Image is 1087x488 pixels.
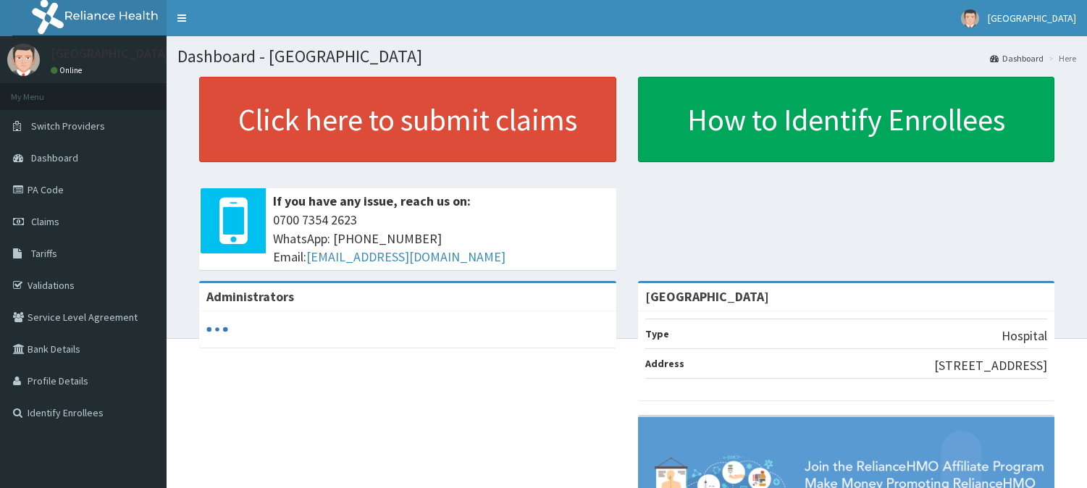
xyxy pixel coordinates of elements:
b: Administrators [206,288,294,305]
a: Click here to submit claims [199,77,616,162]
a: How to Identify Enrollees [638,77,1055,162]
p: [GEOGRAPHIC_DATA] [51,47,170,60]
img: User Image [7,43,40,76]
b: If you have any issue, reach us on: [273,193,471,209]
h1: Dashboard - [GEOGRAPHIC_DATA] [177,47,1076,66]
p: Hospital [1002,327,1047,345]
img: User Image [961,9,979,28]
span: Dashboard [31,151,78,164]
a: Online [51,65,85,75]
b: Address [645,357,684,370]
a: [EMAIL_ADDRESS][DOMAIN_NAME] [306,248,505,265]
span: Tariffs [31,247,57,260]
span: 0700 7354 2623 WhatsApp: [PHONE_NUMBER] Email: [273,211,609,266]
strong: [GEOGRAPHIC_DATA] [645,288,769,305]
span: Claims [31,215,59,228]
span: Switch Providers [31,119,105,132]
b: Type [645,327,669,340]
span: [GEOGRAPHIC_DATA] [988,12,1076,25]
svg: audio-loading [206,319,228,340]
li: Here [1045,52,1076,64]
p: [STREET_ADDRESS] [934,356,1047,375]
a: Dashboard [990,52,1044,64]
